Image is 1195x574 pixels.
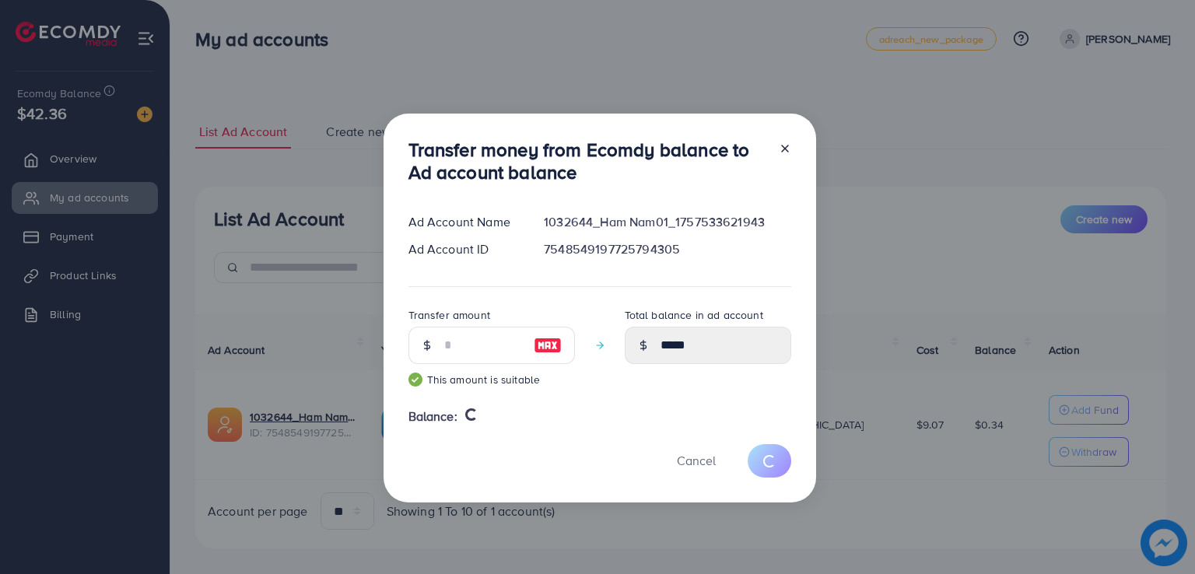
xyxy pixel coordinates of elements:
[657,444,735,478] button: Cancel
[408,408,457,425] span: Balance:
[396,213,532,231] div: Ad Account Name
[625,307,763,323] label: Total balance in ad account
[408,138,766,184] h3: Transfer money from Ecomdy balance to Ad account balance
[396,240,532,258] div: Ad Account ID
[408,307,490,323] label: Transfer amount
[534,336,562,355] img: image
[531,213,803,231] div: 1032644_Ham Nam01_1757533621943
[531,240,803,258] div: 7548549197725794305
[677,452,716,469] span: Cancel
[408,372,575,387] small: This amount is suitable
[408,373,422,387] img: guide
